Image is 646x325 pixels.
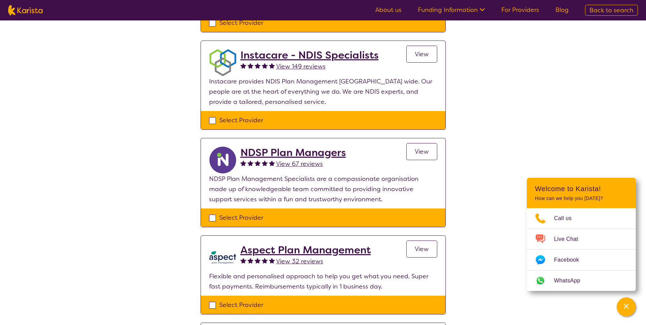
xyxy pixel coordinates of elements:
[262,258,268,263] img: fullstar
[269,63,275,68] img: fullstar
[240,244,371,256] a: Aspect Plan Management
[248,63,253,68] img: fullstar
[585,5,638,16] a: Back to search
[269,160,275,166] img: fullstar
[554,276,588,286] span: WhatsApp
[527,270,636,291] a: Web link opens in a new tab.
[209,146,236,174] img: ryxpuxvt8mh1enfatjpo.png
[248,160,253,166] img: fullstar
[617,297,636,316] button: Channel Menu
[240,258,246,263] img: fullstar
[209,76,437,107] p: Instacare provides NDIS Plan Management [GEOGRAPHIC_DATA] wide. Our people are at the heart of ev...
[269,258,275,263] img: fullstar
[255,63,261,68] img: fullstar
[554,234,586,244] span: Live Chat
[276,62,326,71] span: View 149 reviews
[501,6,539,14] a: For Providers
[555,6,569,14] a: Blog
[418,6,485,14] a: Funding Information
[375,6,401,14] a: About us
[209,244,236,271] img: lkb8hqptqmnl8bp1urdw.png
[415,245,429,253] span: View
[276,159,323,169] a: View 67 reviews
[415,148,429,156] span: View
[527,178,636,291] div: Channel Menu
[535,196,628,201] p: How can we help you [DATE]?
[276,160,323,168] span: View 67 reviews
[248,258,253,263] img: fullstar
[406,241,437,258] a: View
[262,160,268,166] img: fullstar
[527,208,636,291] ul: Choose channel
[255,160,261,166] img: fullstar
[589,6,633,14] span: Back to search
[276,256,323,266] a: View 32 reviews
[535,185,628,193] h2: Welcome to Karista!
[262,63,268,68] img: fullstar
[406,143,437,160] a: View
[554,213,580,223] span: Call us
[240,146,346,159] a: NDSP Plan Managers
[209,271,437,292] p: Flexible and personalised approach to help you get what you need. Super fast payments. Reimbursem...
[255,258,261,263] img: fullstar
[240,63,246,68] img: fullstar
[240,49,379,61] a: Instacare - NDIS Specialists
[554,255,587,265] span: Facebook
[8,5,43,15] img: Karista logo
[276,61,326,72] a: View 149 reviews
[240,160,246,166] img: fullstar
[276,257,323,265] span: View 32 reviews
[209,49,236,76] img: obkhna0zu27zdd4ubuus.png
[209,174,437,204] p: NDSP Plan Management Specialists are a compassionate organisation made up of knowledgeable team c...
[406,46,437,63] a: View
[415,50,429,58] span: View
